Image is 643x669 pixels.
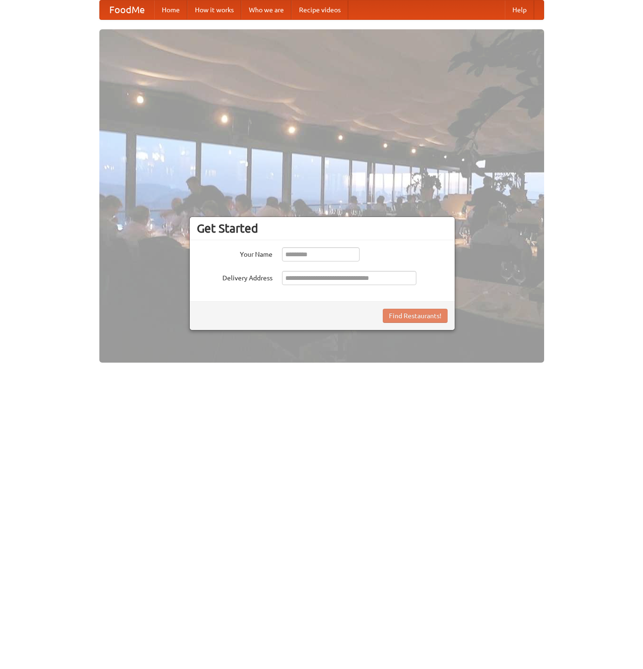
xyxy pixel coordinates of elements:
[197,271,273,283] label: Delivery Address
[505,0,534,19] a: Help
[291,0,348,19] a: Recipe videos
[100,0,154,19] a: FoodMe
[241,0,291,19] a: Who we are
[197,221,448,235] h3: Get Started
[197,247,273,259] label: Your Name
[187,0,241,19] a: How it works
[383,309,448,323] button: Find Restaurants!
[154,0,187,19] a: Home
